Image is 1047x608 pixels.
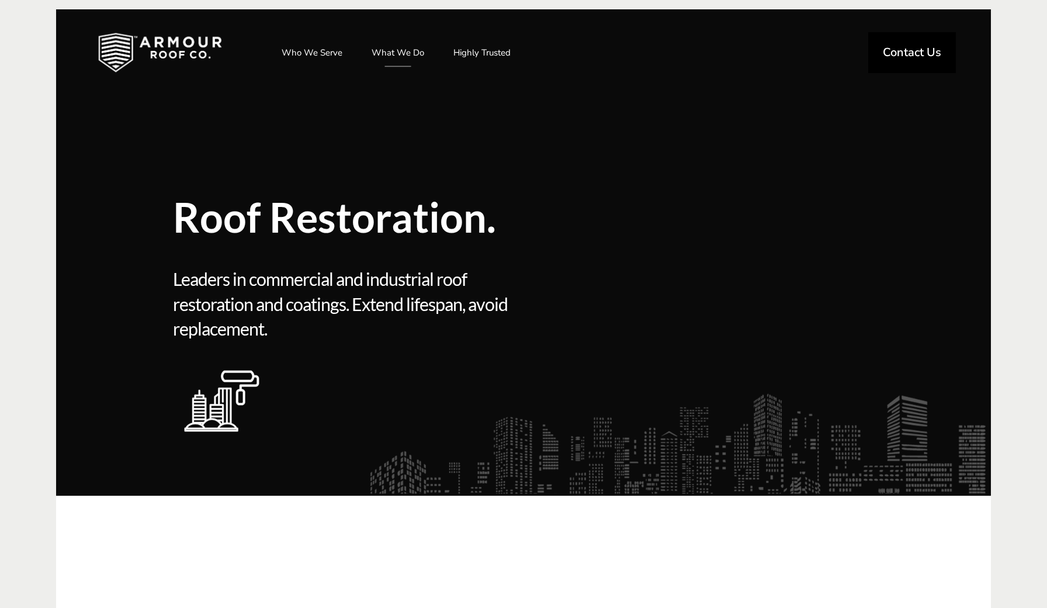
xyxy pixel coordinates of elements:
a: Highly Trusted [442,38,522,67]
a: Who We Serve [270,38,354,67]
a: What We Do [360,38,436,67]
span: Roof Restoration. [173,196,693,237]
img: Industrial and Commercial Roofing Company | Armour Roof Co. [79,23,241,82]
a: Contact Us [868,32,956,73]
span: Contact Us [883,47,941,58]
span: Leaders in commercial and industrial roof restoration and coatings. Extend lifespan, avoid replac... [173,267,519,341]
